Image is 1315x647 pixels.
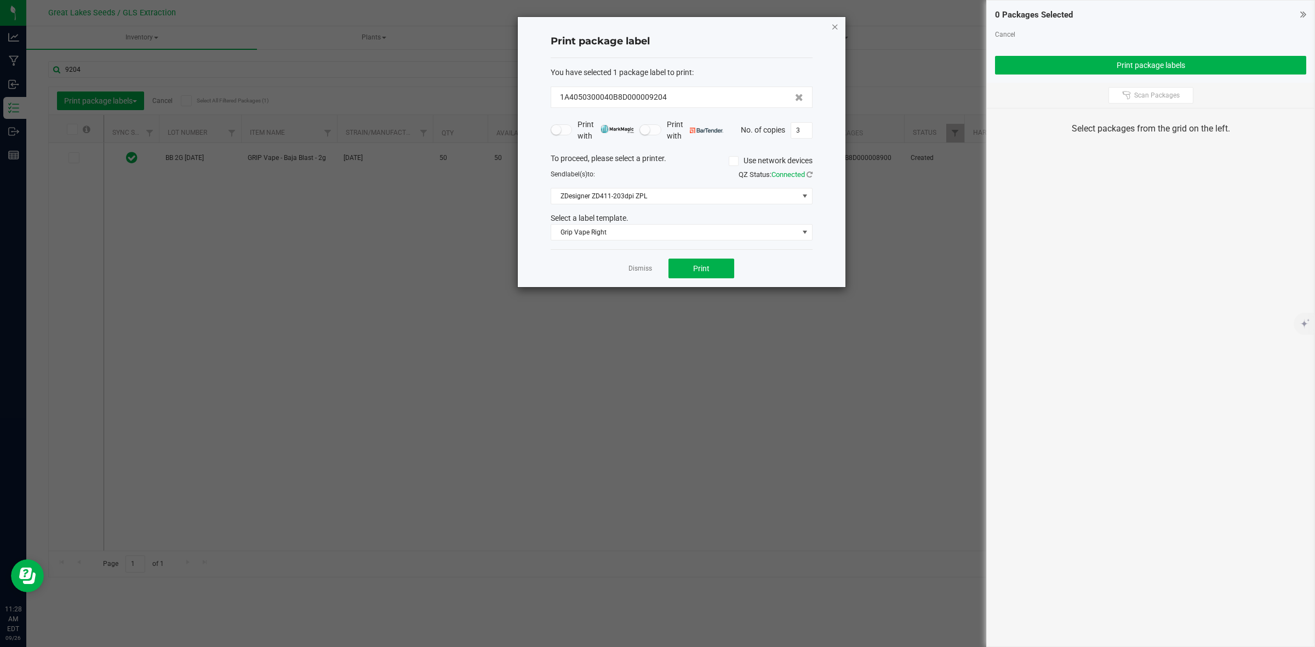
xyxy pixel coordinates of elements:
[771,170,805,179] span: Connected
[551,67,813,78] div: :
[995,56,1306,75] button: Print package labels
[995,31,1015,38] a: Cancel
[578,119,634,142] span: Print with
[739,170,813,179] span: QZ Status:
[667,119,723,142] span: Print with
[693,264,710,273] span: Print
[729,155,813,167] label: Use network devices
[565,170,587,178] span: label(s)
[551,68,692,77] span: You have selected 1 package label to print
[551,170,595,178] span: Send to:
[551,225,798,240] span: Grip Vape Right
[542,153,821,169] div: To proceed, please select a printer.
[1000,122,1301,135] div: Select packages from the grid on the left.
[551,188,798,204] span: ZDesigner ZD411-203dpi ZPL
[11,559,44,592] iframe: Resource center
[668,259,734,278] button: Print
[741,125,785,134] span: No. of copies
[560,91,667,103] span: 1A4050300040B8D000009204
[542,213,821,224] div: Select a label template.
[690,128,723,133] img: bartender.png
[628,264,652,273] a: Dismiss
[601,125,634,133] img: mark_magic_cybra.png
[551,35,813,49] h4: Print package label
[1134,91,1180,100] span: Scan Packages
